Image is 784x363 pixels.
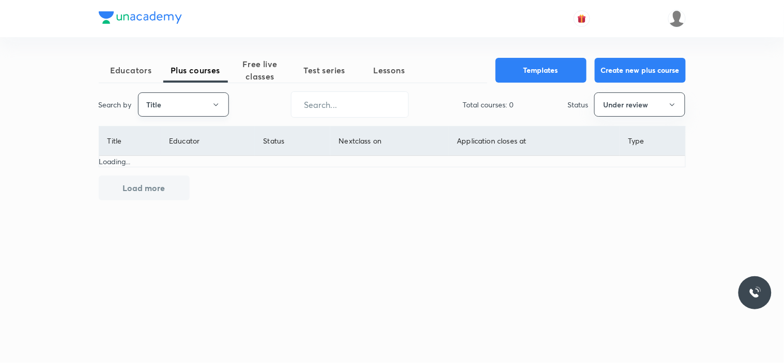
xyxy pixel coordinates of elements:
span: Plus courses [163,64,228,76]
th: Type [620,127,685,156]
span: Free live classes [228,58,293,83]
button: avatar [574,10,590,27]
p: Status [567,99,588,110]
span: Educators [99,64,163,76]
img: avatar [577,14,587,23]
p: Loading... [99,156,685,167]
img: ttu [749,287,761,299]
img: Company Logo [99,11,182,24]
button: Title [138,92,229,117]
button: Under review [594,92,685,117]
img: Laxmikant Ausekar [668,10,686,27]
p: Total courses: 0 [463,99,514,110]
span: Lessons [357,64,422,76]
p: Search by [99,99,132,110]
th: Application closes at [449,127,620,156]
input: Search... [291,91,408,118]
span: Test series [293,64,357,76]
button: Templates [496,58,587,83]
th: Status [255,127,330,156]
th: Next class on [330,127,449,156]
button: Create new plus course [595,58,686,83]
button: Load more [99,176,190,200]
th: Title [99,127,161,156]
th: Educator [161,127,255,156]
a: Company Logo [99,11,182,26]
